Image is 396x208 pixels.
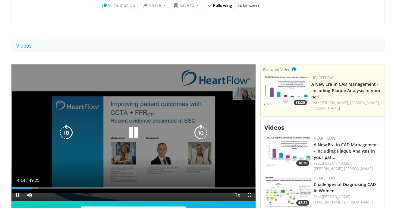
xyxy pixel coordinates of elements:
a: Challenges of Diagnosing CAD in Women [314,182,376,194]
span: 42:22 [296,200,309,206]
div: Progress Bar [11,187,256,189]
div: Feat. [314,194,380,205]
a: [PERSON_NAME], [322,194,351,199]
button: Save to [171,1,202,10]
a: 84 followers [237,3,259,8]
a: [PERSON_NAME], [314,200,343,205]
a: Heartflow [314,175,335,181]
span: / [27,178,28,183]
button: Share [140,1,168,10]
img: 65719914-b9df-436f-8749-217792de2567.150x105_q85_crop-smart_upscale.jpg [266,175,311,207]
a: [PERSON_NAME], [350,100,380,105]
a: 9 Thumbs Up [99,1,138,10]
a: [PERSON_NAME], [319,100,349,105]
span: 4:14 [17,178,25,183]
a: A New Era in CAD Management - including Plaque Analysis in your pati… [314,142,379,160]
small: Featured Video [263,67,291,72]
button: Mute [24,189,36,201]
span: 38:20 [294,100,307,105]
a: [PERSON_NAME] [344,166,373,171]
a: Videos [11,39,37,52]
button: Fullscreen [244,189,256,201]
video-js: Video Player [11,64,256,202]
span: 9 [108,2,111,8]
a: [PERSON_NAME] [311,106,340,111]
a: A New Era in CAD Management - including Plaque Analysis in your pati… [311,81,381,100]
button: Pause [11,189,24,201]
div: Feat. [314,161,380,172]
a: 42:22 [266,175,311,207]
span: Videos [264,123,284,132]
img: 738d0e2d-290f-4d89-8861-908fb8b721dc.150x105_q85_crop-smart_upscale.jpg [263,75,308,107]
span: 49:25 [29,178,39,183]
a: [PERSON_NAME], [322,161,351,166]
a: [PERSON_NAME] [344,200,373,205]
button: Following [204,1,236,10]
div: Feat. [311,100,382,111]
button: Playback Rate [231,189,244,201]
a: 38:20 [263,75,308,107]
a: Heartflow [314,136,335,141]
a: 38:20 [266,136,311,167]
img: 738d0e2d-290f-4d89-8861-908fb8b721dc.150x105_q85_crop-smart_upscale.jpg [266,136,311,167]
span: 38:20 [296,160,309,166]
a: Heartflow [311,75,333,80]
a: [PERSON_NAME], [314,166,343,171]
